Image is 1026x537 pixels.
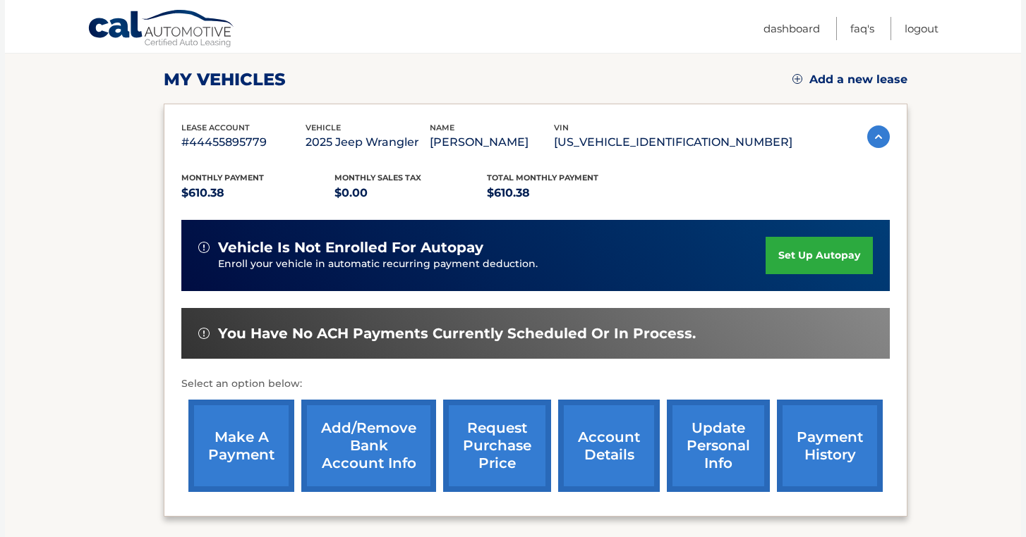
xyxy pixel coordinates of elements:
[766,237,873,274] a: set up autopay
[430,132,554,152] p: [PERSON_NAME]
[198,242,210,253] img: alert-white.svg
[905,17,939,40] a: Logout
[558,400,660,492] a: account details
[443,400,551,492] a: request purchase price
[667,400,770,492] a: update personal info
[777,400,883,492] a: payment history
[792,73,907,87] a: Add a new lease
[850,17,874,40] a: FAQ's
[554,132,792,152] p: [US_VEHICLE_IDENTIFICATION_NUMBER]
[301,400,436,492] a: Add/Remove bank account info
[487,183,640,203] p: $610.38
[181,173,264,183] span: Monthly Payment
[188,400,294,492] a: make a payment
[867,125,890,148] img: accordion-active.svg
[164,69,286,90] h2: my vehicles
[306,132,430,152] p: 2025 Jeep Wrangler
[792,74,802,84] img: add.svg
[87,9,236,50] a: Cal Automotive
[181,183,334,203] p: $610.38
[181,376,890,393] p: Select an option below:
[181,132,306,152] p: #44455895779
[181,123,250,132] span: lease account
[487,173,598,183] span: Total Monthly Payment
[218,325,696,342] span: You have no ACH payments currently scheduled or in process.
[334,183,488,203] p: $0.00
[218,239,483,257] span: vehicle is not enrolled for autopay
[306,123,341,132] span: vehicle
[218,257,766,272] p: Enroll your vehicle in automatic recurring payment deduction.
[430,123,454,132] span: name
[334,173,421,183] span: Monthly sales Tax
[554,123,569,132] span: vin
[198,328,210,339] img: alert-white.svg
[764,17,820,40] a: Dashboard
